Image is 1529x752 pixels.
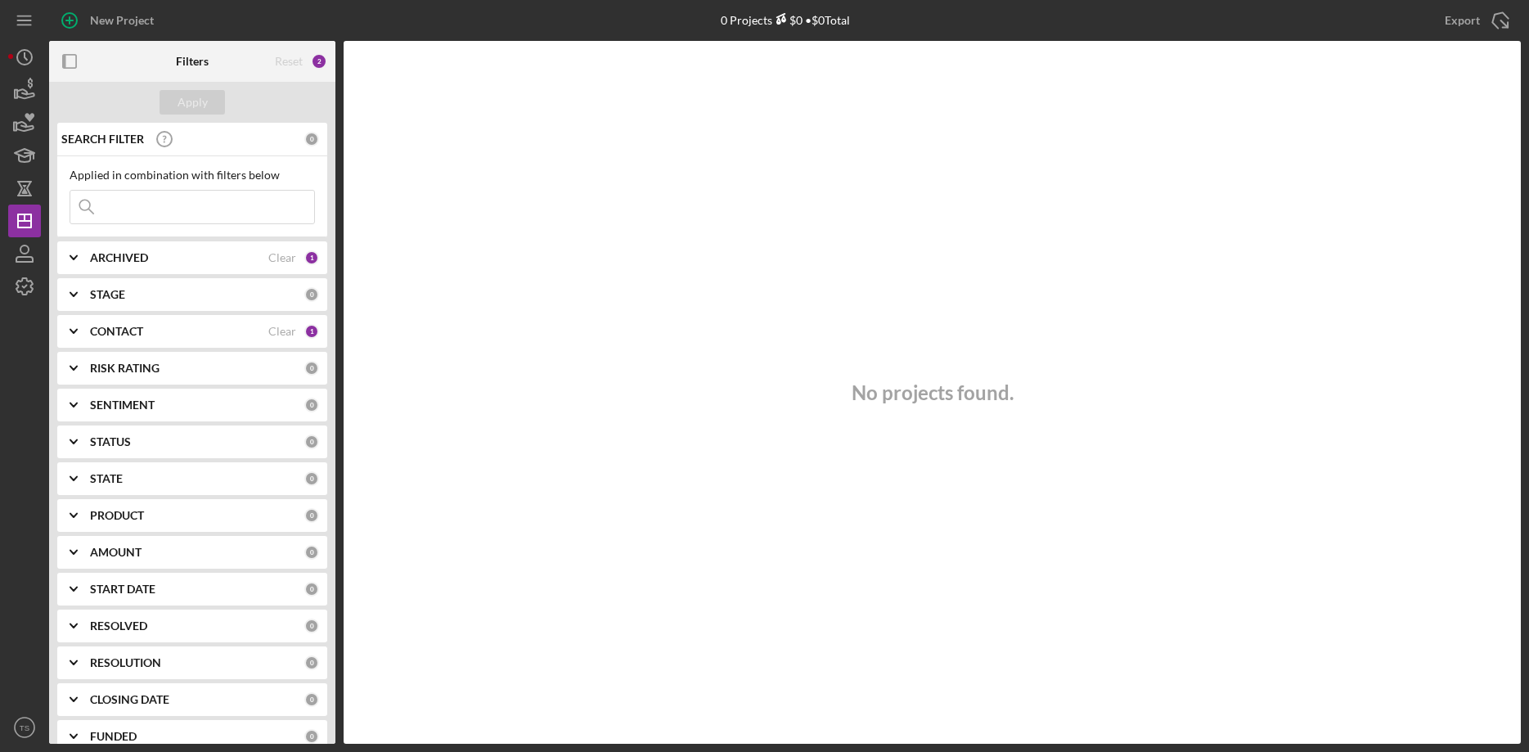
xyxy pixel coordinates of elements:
b: STATE [90,472,123,485]
div: 0 [304,582,319,597]
div: Apply [178,90,208,115]
b: SEARCH FILTER [61,133,144,146]
div: 0 [304,287,319,302]
b: CONTACT [90,325,143,338]
button: New Project [49,4,170,37]
div: 0 [304,729,319,744]
text: TS [20,723,29,732]
div: 0 [304,361,319,376]
b: ARCHIVED [90,251,148,264]
b: AMOUNT [90,546,142,559]
b: STATUS [90,435,131,448]
div: 0 [304,655,319,670]
b: RESOLUTION [90,656,161,669]
div: 0 [304,398,319,412]
div: 1 [304,324,319,339]
div: New Project [90,4,154,37]
b: SENTIMENT [90,399,155,412]
div: Clear [268,325,296,338]
div: Reset [275,55,303,68]
div: 0 [304,471,319,486]
h3: No projects found. [852,381,1014,404]
b: START DATE [90,583,155,596]
b: RISK RATING [90,362,160,375]
b: STAGE [90,288,125,301]
b: Filters [176,55,209,68]
div: Export [1445,4,1480,37]
div: Applied in combination with filters below [70,169,315,182]
div: 0 Projects • $0 Total [721,13,850,27]
div: 2 [311,53,327,70]
div: 0 [304,508,319,523]
button: TS [8,711,41,744]
b: FUNDED [90,730,137,743]
div: 1 [304,250,319,265]
b: RESOLVED [90,619,147,633]
div: $0 [772,13,803,27]
div: 0 [304,435,319,449]
div: 0 [304,132,319,146]
b: PRODUCT [90,509,144,522]
div: 0 [304,692,319,707]
button: Export [1428,4,1521,37]
b: CLOSING DATE [90,693,169,706]
div: 0 [304,619,319,633]
div: Clear [268,251,296,264]
button: Apply [160,90,225,115]
div: 0 [304,545,319,560]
